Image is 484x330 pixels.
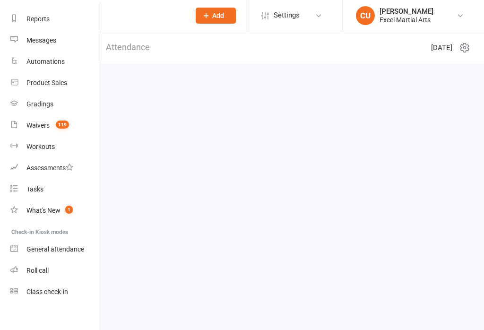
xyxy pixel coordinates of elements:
a: Reports [10,9,100,30]
a: Product Sales [10,72,100,94]
div: Class check-in [26,288,68,295]
span: Settings [274,5,300,26]
a: Gradings [10,94,100,115]
div: [PERSON_NAME] [380,7,433,16]
a: Roll call [10,260,100,281]
span: Add [212,12,224,19]
div: Messages [26,36,56,44]
a: Tasks [10,179,100,200]
a: Messages [10,30,100,51]
a: Waivers 119 [10,115,100,136]
span: 119 [56,121,69,129]
a: Class kiosk mode [10,281,100,303]
div: Reports [26,15,50,23]
div: General attendance [26,245,84,253]
a: Workouts [10,136,100,157]
div: Workouts [26,143,55,150]
div: Tasks [26,185,43,193]
a: Attendance [106,31,150,64]
div: Automations [26,58,65,65]
a: Automations [10,51,100,72]
div: Product Sales [26,79,67,87]
a: What's New1 [10,200,100,221]
div: Assessments [26,164,73,172]
div: CU [356,6,375,25]
a: Assessments [10,157,100,179]
span: 1 [65,206,73,214]
a: General attendance kiosk mode [10,239,100,260]
span: [DATE] [431,42,452,53]
button: Add [196,8,236,24]
div: What's New [26,207,60,214]
div: Waivers [26,122,50,129]
div: Gradings [26,100,53,108]
div: Excel Martial Arts [380,16,433,24]
input: Search... [56,9,183,22]
div: Roll call [26,267,49,274]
